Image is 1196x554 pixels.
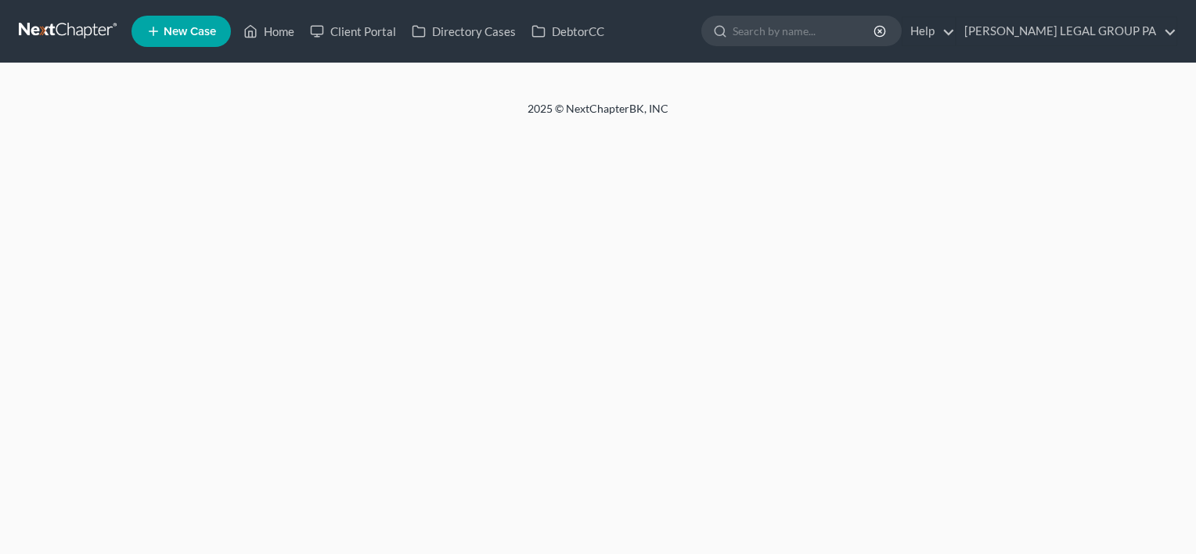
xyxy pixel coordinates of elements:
[404,17,524,45] a: Directory Cases
[524,17,612,45] a: DebtorCC
[302,17,404,45] a: Client Portal
[733,16,876,45] input: Search by name...
[152,101,1044,129] div: 2025 © NextChapterBK, INC
[956,17,1176,45] a: [PERSON_NAME] LEGAL GROUP PA
[236,17,302,45] a: Home
[902,17,955,45] a: Help
[164,26,216,38] span: New Case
